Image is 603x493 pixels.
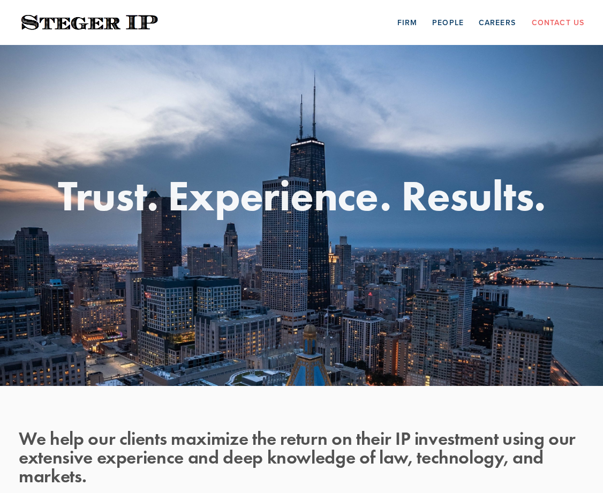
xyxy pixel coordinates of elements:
h2: We help our clients maximize the return on their IP investment using our extensive experience and... [19,429,584,485]
a: Careers [479,14,516,31]
img: Steger IP | Trust. Experience. Results. [19,12,161,33]
h1: Trust. Experience. Results. [19,174,584,217]
a: Contact Us [532,14,584,31]
a: People [432,14,464,31]
a: Firm [397,14,417,31]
